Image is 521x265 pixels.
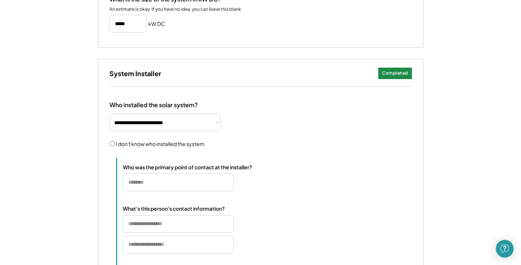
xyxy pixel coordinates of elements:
div: Open Intercom Messenger [496,240,514,258]
div: Completed [382,70,408,77]
div: An estimate is okay. If you have no idea, you can leave this blank. [109,6,242,12]
div: Who installed the solar system? [109,101,198,109]
label: I don't know who installed the system [116,140,204,147]
h3: System Installer [109,69,161,78]
div: Who was the primary point of contact at the installer? [123,164,252,170]
div: What's this person's contact information? [123,205,225,212]
h5: kW DC [148,20,165,28]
